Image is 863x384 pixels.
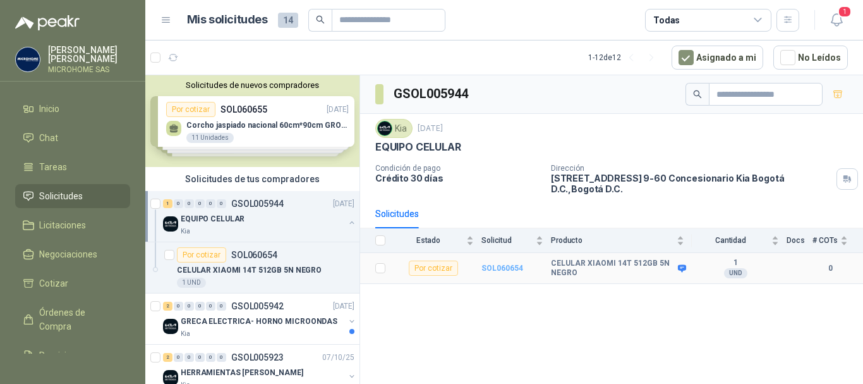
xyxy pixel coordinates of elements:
[39,160,67,174] span: Tareas
[551,173,831,194] p: [STREET_ADDRESS] 9-60 Concesionario Kia Bogotá D.C. , Bogotá D.C.
[812,228,863,253] th: # COTs
[692,236,769,245] span: Cantidad
[333,198,354,210] p: [DATE]
[773,46,848,70] button: No Leídos
[177,278,206,288] div: 1 UND
[15,242,130,266] a: Negociaciones
[206,302,215,311] div: 0
[375,173,541,183] p: Crédito 30 días
[551,236,674,245] span: Producto
[181,316,337,328] p: GRECA ELECTRICA- HORNO MICROONDAS
[15,184,130,208] a: Solicitudes
[174,199,183,208] div: 0
[150,80,354,90] button: Solicitudes de nuevos compradores
[231,353,284,362] p: GSOL005923
[163,302,172,311] div: 2
[825,9,848,32] button: 1
[163,216,178,232] img: Company Logo
[184,353,194,362] div: 0
[393,236,464,245] span: Estado
[551,228,692,253] th: Producto
[316,15,325,24] span: search
[15,271,130,295] a: Cotizar
[15,15,80,30] img: Logo peakr
[48,46,130,63] p: [PERSON_NAME] [PERSON_NAME]
[145,75,359,167] div: Solicitudes de nuevos compradoresPor cotizarSOL060655[DATE] Corcho jaspiado nacional 60cm*90cm GR...
[333,300,354,313] p: [DATE]
[481,264,523,273] a: SOL060654
[184,302,194,311] div: 0
[174,302,183,311] div: 0
[15,344,130,368] a: Remisiones
[692,228,787,253] th: Cantidad
[163,319,178,334] img: Company Logo
[231,199,284,208] p: GSOL005944
[812,236,838,245] span: # COTs
[145,242,359,294] a: Por cotizarSOL060654CELULAR XIAOMI 14T 512GB 5N NEGRO1 UND
[15,126,130,150] a: Chat
[39,276,68,290] span: Cotizar
[15,213,130,237] a: Licitaciones
[217,302,226,311] div: 0
[16,47,40,71] img: Company Logo
[693,90,702,99] span: search
[206,199,215,208] div: 0
[181,367,303,379] p: HERRAMIENTAS [PERSON_NAME]
[163,353,172,362] div: 2
[653,13,680,27] div: Todas
[481,236,533,245] span: Solicitud
[394,84,470,104] h3: GSOL005944
[206,353,215,362] div: 0
[184,199,194,208] div: 0
[39,349,86,362] span: Remisiones
[588,47,661,68] div: 1 - 12 de 12
[39,189,83,203] span: Solicitudes
[163,199,172,208] div: 1
[163,196,357,237] a: 1 0 0 0 0 0 GSOL005944[DATE] Company LogoEQUIPO CELULARKia
[177,264,322,276] p: CELULAR XIAOMI 14T 512GB 5N NEGRO
[322,352,354,364] p: 07/10/25
[195,353,205,362] div: 0
[217,353,226,362] div: 0
[231,251,277,259] p: SOL060654
[672,46,763,70] button: Asignado a mi
[39,102,59,116] span: Inicio
[174,353,183,362] div: 0
[692,258,779,268] b: 1
[393,228,481,253] th: Estado
[195,302,205,311] div: 0
[187,11,268,29] h1: Mis solicitudes
[39,131,58,145] span: Chat
[181,213,244,225] p: EQUIPO CELULAR
[838,6,852,18] span: 1
[15,97,130,121] a: Inicio
[177,247,226,263] div: Por cotizar
[787,228,812,253] th: Docs
[551,259,675,278] b: CELULAR XIAOMI 14T 512GB 5N NEGRO
[812,263,848,275] b: 0
[378,121,392,135] img: Company Logo
[481,228,551,253] th: Solicitud
[39,306,118,333] span: Órdenes de Compra
[217,199,226,208] div: 0
[145,167,359,191] div: Solicitudes de tus compradores
[278,13,298,28] span: 14
[15,155,130,179] a: Tareas
[375,140,461,154] p: EQUIPO CELULAR
[409,261,458,276] div: Por cotizar
[195,199,205,208] div: 0
[375,207,419,221] div: Solicitudes
[375,119,413,138] div: Kia
[551,164,831,173] p: Dirección
[163,299,357,339] a: 2 0 0 0 0 0 GSOL005942[DATE] Company LogoGRECA ELECTRICA- HORNO MICROONDASKia
[48,66,130,73] p: MICROHOME SAS
[231,302,284,311] p: GSOL005942
[39,247,97,261] span: Negociaciones
[39,218,86,232] span: Licitaciones
[418,123,443,135] p: [DATE]
[181,226,190,237] p: Kia
[724,268,747,278] div: UND
[181,329,190,339] p: Kia
[15,300,130,338] a: Órdenes de Compra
